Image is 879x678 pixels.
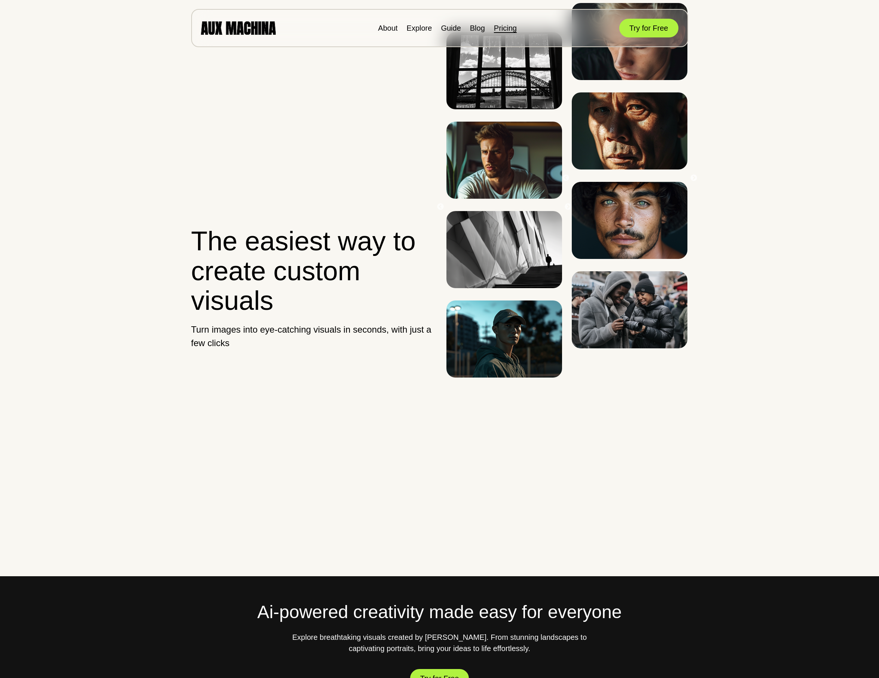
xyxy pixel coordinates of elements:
h2: Ai-powered creativity made easy for everyone [191,599,688,626]
a: Guide [441,24,461,32]
button: Try for Free [619,19,678,37]
button: Next [564,203,572,211]
img: Image [572,92,687,169]
img: Image [446,300,562,378]
img: Image [446,211,562,288]
img: AUX MACHINA [201,21,276,34]
img: Image [572,182,687,259]
p: Explore breathtaking visuals created by [PERSON_NAME]. From stunning landscapes to captivating po... [290,632,589,654]
a: Pricing [494,24,517,32]
h1: The easiest way to create custom visuals [191,226,433,315]
img: Image [572,271,687,348]
p: Turn images into eye-catching visuals in seconds, with just a few clicks [191,323,433,350]
button: Next [690,174,698,182]
button: Previous [437,203,444,211]
button: Previous [562,174,570,182]
a: Blog [470,24,485,32]
a: Explore [407,24,432,32]
img: Image [446,32,562,109]
img: Image [446,122,562,199]
a: About [378,24,397,32]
